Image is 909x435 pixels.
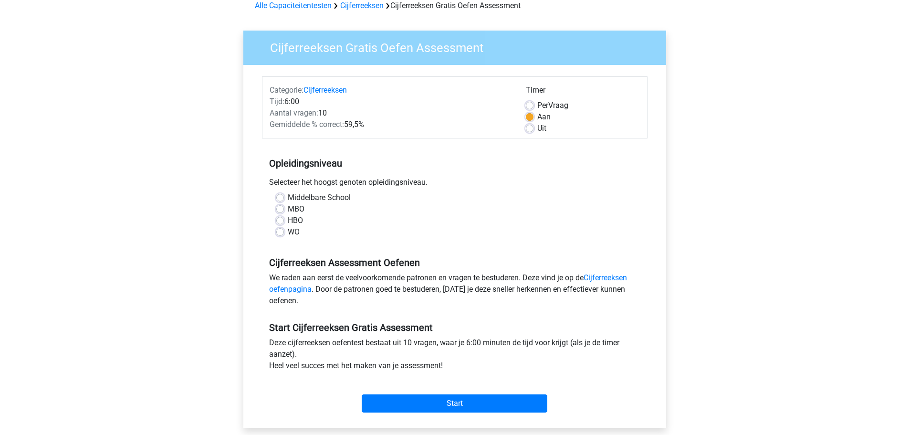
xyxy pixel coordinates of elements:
[340,1,384,10] a: Cijferreeksen
[270,120,344,129] span: Gemiddelde % correct:
[362,394,547,413] input: Start
[303,85,347,95] a: Cijferreeksen
[270,85,303,95] span: Categorie:
[269,257,640,268] h5: Cijferreeksen Assessment Oefenen
[262,337,648,375] div: Deze cijferreeksen oefentest bestaat uit 10 vragen, waar je 6:00 minuten de tijd voor krijgt (als...
[262,107,519,119] div: 10
[262,96,519,107] div: 6:00
[269,322,640,333] h5: Start Cijferreeksen Gratis Assessment
[262,177,648,192] div: Selecteer het hoogst genoten opleidingsniveau.
[270,97,284,106] span: Tijd:
[269,154,640,173] h5: Opleidingsniveau
[537,101,548,110] span: Per
[288,203,304,215] label: MBO
[537,111,551,123] label: Aan
[537,100,568,111] label: Vraag
[288,192,351,203] label: Middelbare School
[288,226,300,238] label: WO
[262,119,519,130] div: 59,5%
[255,1,332,10] a: Alle Capaciteitentesten
[262,272,648,310] div: We raden aan eerst de veelvoorkomende patronen en vragen te bestuderen. Deze vind je op de . Door...
[537,123,546,134] label: Uit
[526,85,640,100] div: Timer
[288,215,303,226] label: HBO
[270,108,318,117] span: Aantal vragen:
[259,37,659,55] h3: Cijferreeksen Gratis Oefen Assessment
